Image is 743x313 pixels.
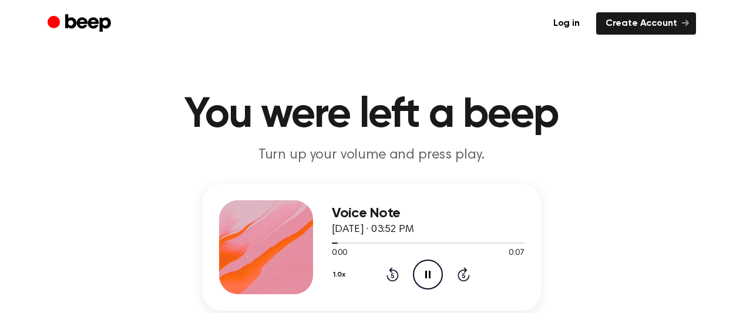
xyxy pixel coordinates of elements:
span: 0:07 [509,247,524,260]
a: Log in [544,12,589,35]
h1: You were left a beep [71,94,673,136]
a: Beep [48,12,114,35]
button: 1.0x [332,265,350,285]
h3: Voice Note [332,206,525,221]
span: [DATE] · 03:52 PM [332,224,414,235]
span: 0:00 [332,247,347,260]
a: Create Account [596,12,696,35]
p: Turn up your volume and press play. [146,146,597,165]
